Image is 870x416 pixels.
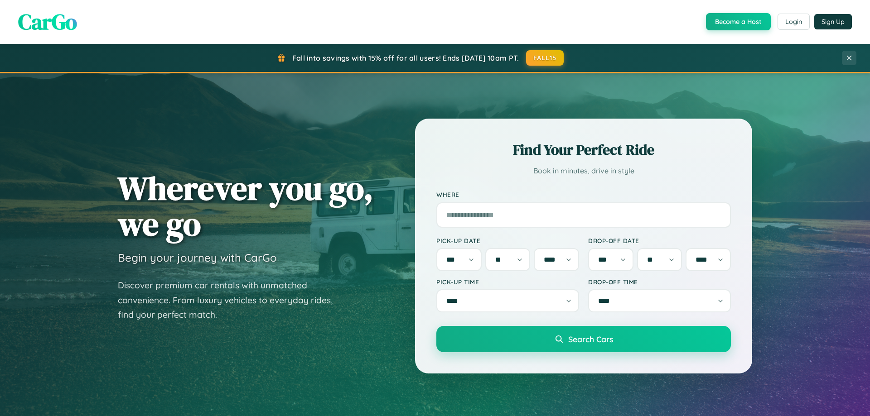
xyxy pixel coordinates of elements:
p: Discover premium car rentals with unmatched convenience. From luxury vehicles to everyday rides, ... [118,278,344,322]
button: Sign Up [814,14,852,29]
span: CarGo [18,7,77,37]
button: Search Cars [436,326,731,352]
button: Login [778,14,810,30]
span: Fall into savings with 15% off for all users! Ends [DATE] 10am PT. [292,53,519,62]
p: Book in minutes, drive in style [436,164,731,177]
label: Pick-up Time [436,278,579,286]
span: Search Cars [568,334,613,344]
label: Drop-off Time [588,278,731,286]
label: Where [436,191,731,199]
button: Become a Host [706,13,771,30]
button: FALL15 [526,50,564,66]
label: Pick-up Date [436,237,579,244]
h3: Begin your journey with CarGo [118,251,277,264]
label: Drop-off Date [588,237,731,244]
h1: Wherever you go, we go [118,170,373,242]
h2: Find Your Perfect Ride [436,140,731,160]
